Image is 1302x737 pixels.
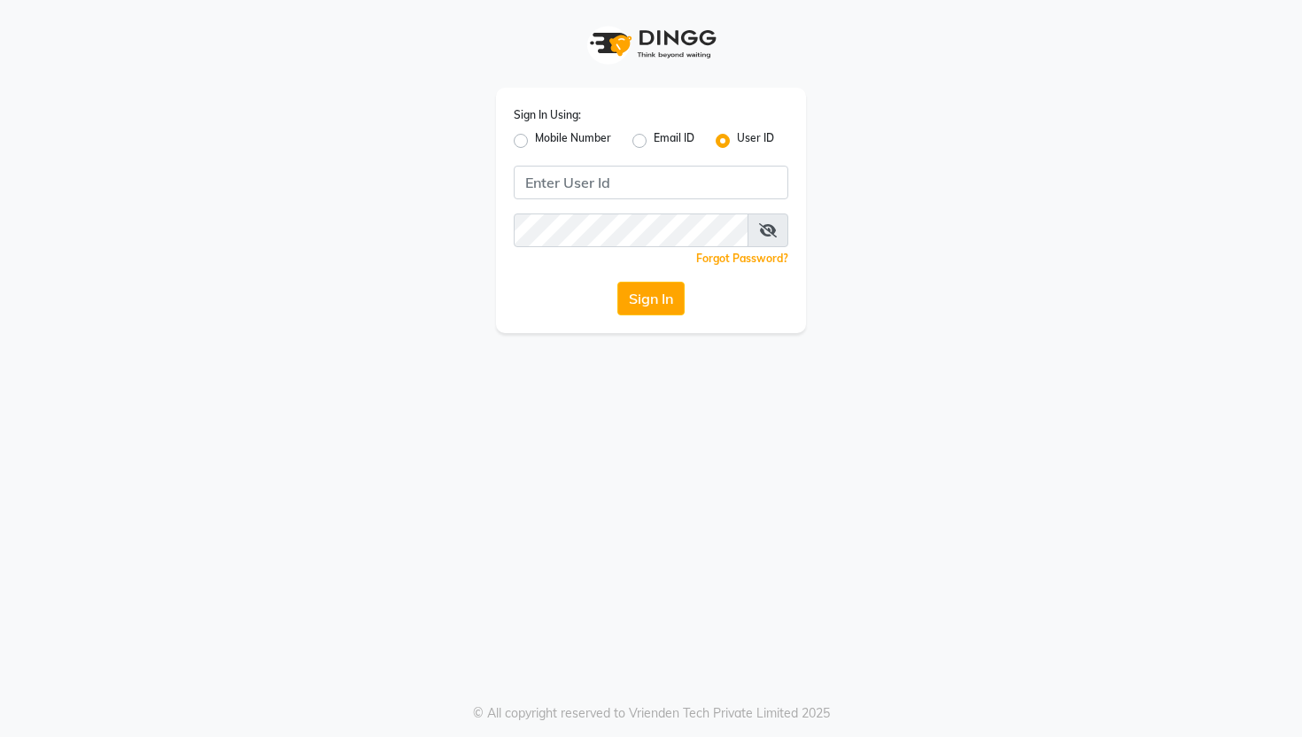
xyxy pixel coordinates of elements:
[737,130,774,151] label: User ID
[514,213,748,247] input: Username
[514,107,581,123] label: Sign In Using:
[654,130,694,151] label: Email ID
[580,18,722,70] img: logo1.svg
[696,252,788,265] a: Forgot Password?
[514,166,788,199] input: Username
[535,130,611,151] label: Mobile Number
[617,282,685,315] button: Sign In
